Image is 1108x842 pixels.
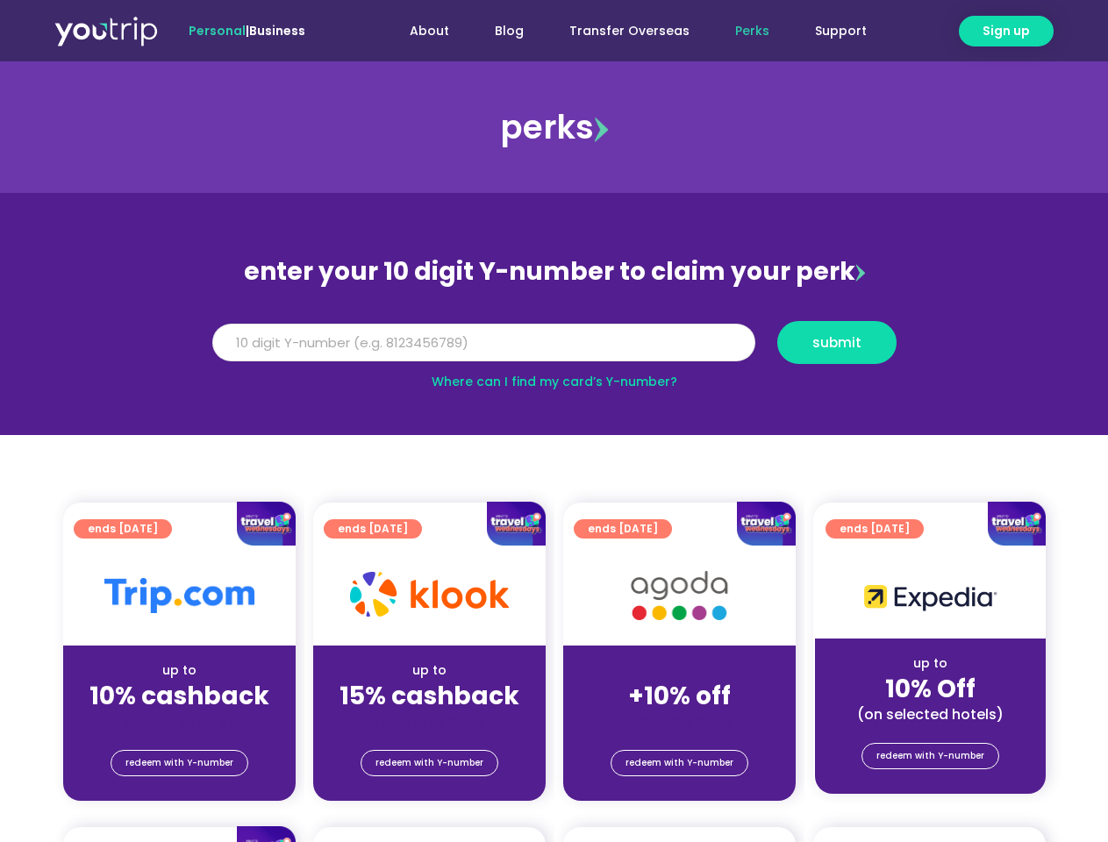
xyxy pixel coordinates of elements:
[829,654,1032,673] div: up to
[959,16,1054,46] a: Sign up
[829,705,1032,724] div: (on selected hotels)
[204,249,905,295] div: enter your 10 digit Y-number to claim your perk
[876,744,984,768] span: redeem with Y-number
[577,712,782,731] div: (for stays only)
[472,15,547,47] a: Blog
[189,22,246,39] span: Personal
[212,321,897,377] form: Y Number
[77,661,282,680] div: up to
[712,15,792,47] a: Perks
[812,336,861,349] span: submit
[628,679,731,713] strong: +10% off
[625,751,733,775] span: redeem with Y-number
[77,712,282,731] div: (for stays only)
[777,321,897,364] button: submit
[212,324,755,362] input: 10 digit Y-number (e.g. 8123456789)
[663,661,696,679] span: up to
[792,15,890,47] a: Support
[327,712,532,731] div: (for stays only)
[861,743,999,769] a: redeem with Y-number
[189,22,305,39] span: |
[611,750,748,776] a: redeem with Y-number
[375,751,483,775] span: redeem with Y-number
[89,679,269,713] strong: 10% cashback
[340,679,519,713] strong: 15% cashback
[327,661,532,680] div: up to
[885,672,976,706] strong: 10% Off
[125,751,233,775] span: redeem with Y-number
[111,750,248,776] a: redeem with Y-number
[353,15,890,47] nav: Menu
[983,22,1030,40] span: Sign up
[249,22,305,39] a: Business
[361,750,498,776] a: redeem with Y-number
[547,15,712,47] a: Transfer Overseas
[387,15,472,47] a: About
[432,373,677,390] a: Where can I find my card’s Y-number?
